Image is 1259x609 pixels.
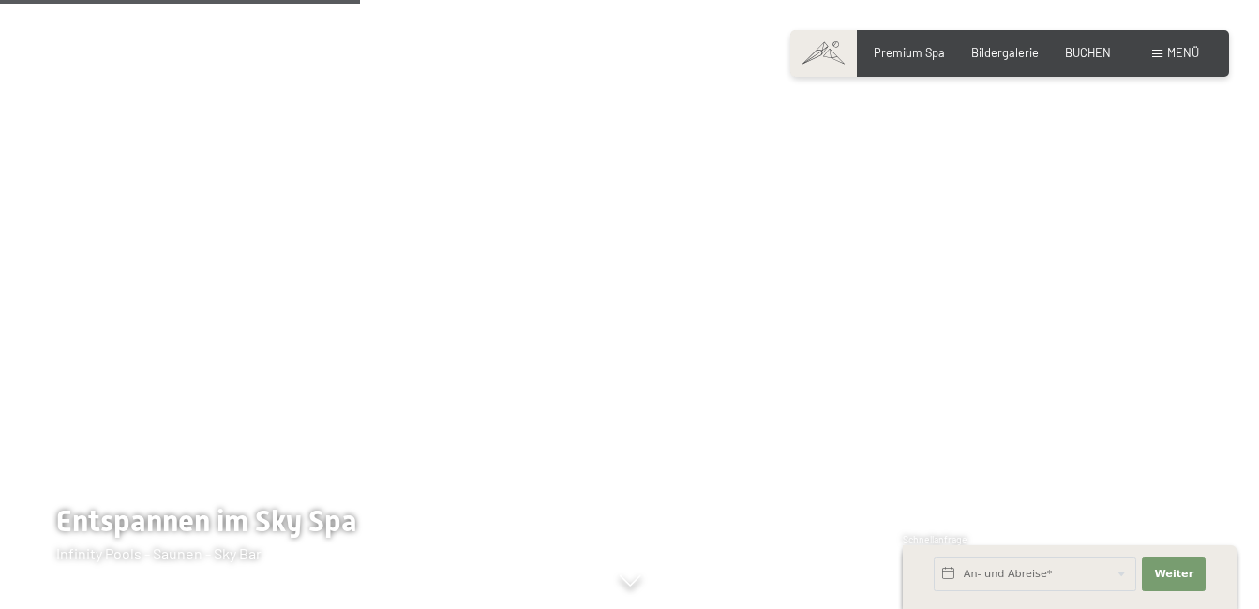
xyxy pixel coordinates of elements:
span: Menü [1167,45,1199,60]
span: Weiter [1154,567,1193,582]
a: Bildergalerie [971,45,1039,60]
a: BUCHEN [1065,45,1111,60]
a: Premium Spa [874,45,945,60]
span: Schnellanfrage [903,534,967,545]
button: Weiter [1142,557,1206,591]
